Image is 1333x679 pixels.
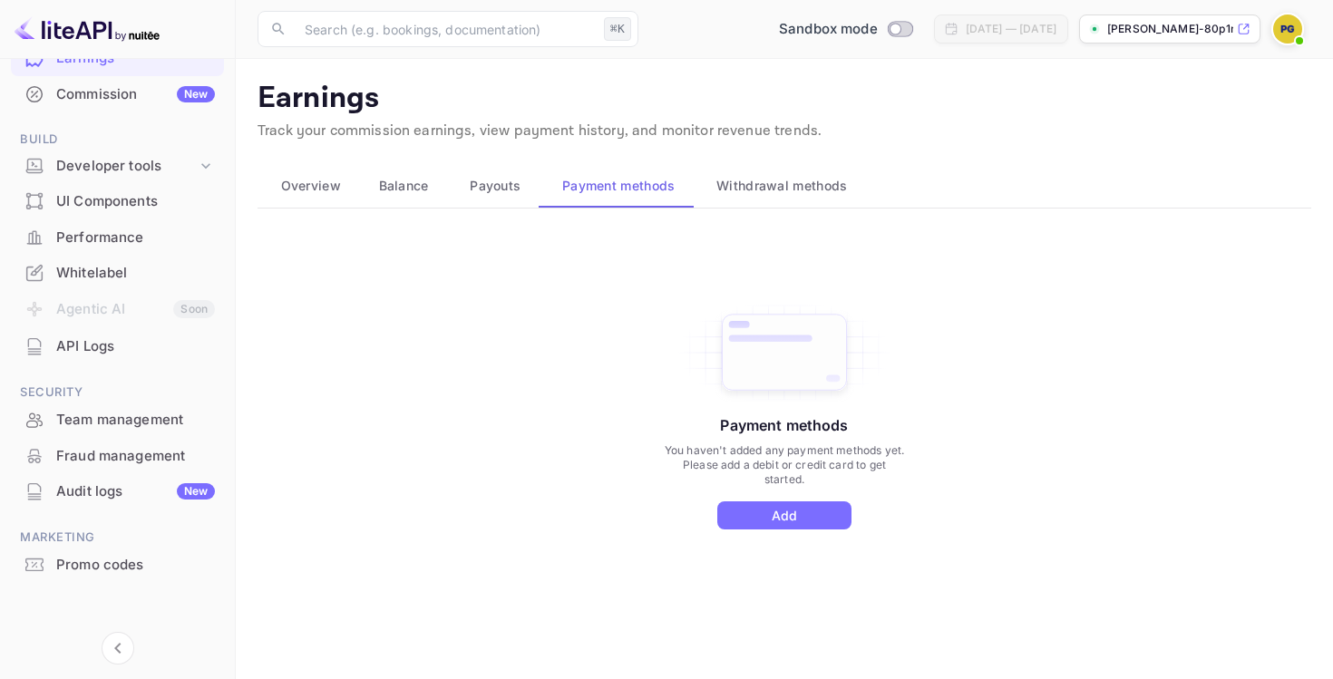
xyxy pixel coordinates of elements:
[11,383,224,403] span: Security
[11,329,224,363] a: API Logs
[258,81,1311,117] p: Earnings
[674,300,895,405] img: Add Card
[11,439,224,474] div: Fraud management
[720,414,848,436] p: Payment methods
[11,403,224,436] a: Team management
[102,632,134,664] button: Collapse navigation
[11,130,224,150] span: Build
[56,48,215,69] div: Earnings
[11,329,224,364] div: API Logs
[11,403,224,438] div: Team management
[15,15,160,44] img: LiteAPI logo
[177,86,215,102] div: New
[56,263,215,284] div: Whitelabel
[604,17,631,41] div: ⌘K
[56,156,197,177] div: Developer tools
[1273,15,1302,44] img: Phani Gorantla
[470,175,521,197] span: Payouts
[772,19,919,40] div: Switch to Production mode
[11,41,224,76] div: Earnings
[294,11,597,47] input: Search (e.g. bookings, documentation)
[56,481,215,502] div: Audit logs
[56,84,215,105] div: Commission
[11,439,224,472] a: Fraud management
[11,474,224,508] a: Audit logsNew
[56,336,215,357] div: API Logs
[11,256,224,291] div: Whitelabel
[11,220,224,254] a: Performance
[11,77,224,112] div: CommissionNew
[56,555,215,576] div: Promo codes
[11,77,224,111] a: CommissionNew
[1107,21,1233,37] p: [PERSON_NAME]-80p1n.n...
[11,184,224,218] a: UI Components
[716,175,847,197] span: Withdrawal methods
[717,501,851,529] button: Add
[662,443,906,487] p: You haven't added any payment methods yet. Please add a debit or credit card to get started.
[56,446,215,467] div: Fraud management
[56,228,215,248] div: Performance
[11,220,224,256] div: Performance
[11,41,224,74] a: Earnings
[11,548,224,581] a: Promo codes
[56,191,215,212] div: UI Components
[11,256,224,289] a: Whitelabel
[562,175,676,197] span: Payment methods
[258,164,1311,208] div: scrollable auto tabs example
[56,410,215,431] div: Team management
[11,184,224,219] div: UI Components
[177,483,215,500] div: New
[258,121,1311,142] p: Track your commission earnings, view payment history, and monitor revenue trends.
[11,150,224,182] div: Developer tools
[379,175,429,197] span: Balance
[966,21,1056,37] div: [DATE] — [DATE]
[11,548,224,583] div: Promo codes
[11,474,224,509] div: Audit logsNew
[779,19,878,40] span: Sandbox mode
[281,175,341,197] span: Overview
[11,528,224,548] span: Marketing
